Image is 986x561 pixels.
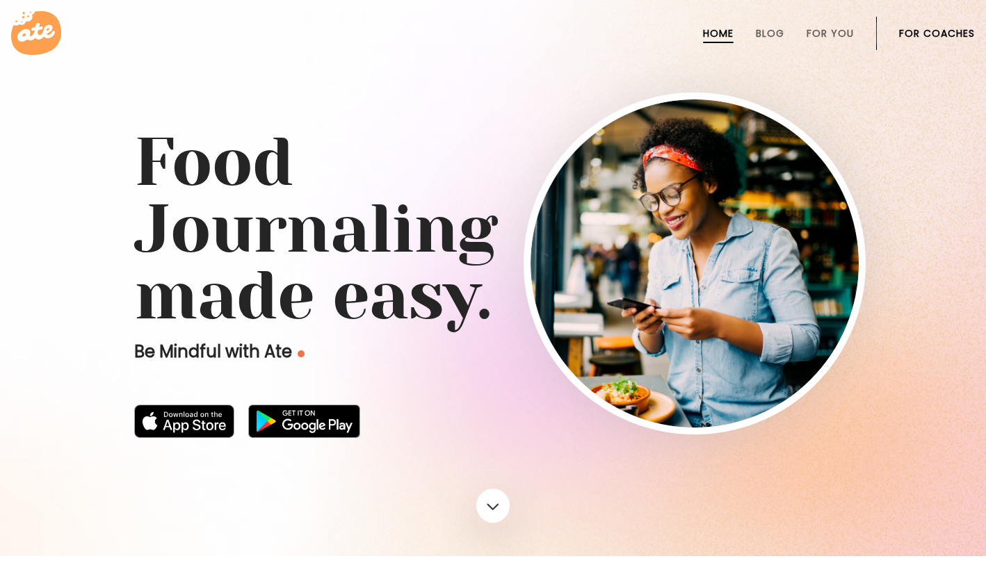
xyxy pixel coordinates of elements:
p: Be Mindful with Ate [134,341,524,363]
img: home-hero-img-rounded.png [531,99,859,428]
a: Home [703,28,734,39]
a: For You [807,28,854,39]
a: For Coaches [899,28,975,39]
img: badge-download-apple.svg [134,405,234,438]
img: badge-download-google.png [248,405,360,438]
h1: Food Journaling made easy. [134,129,852,330]
a: Blog [756,28,784,39]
